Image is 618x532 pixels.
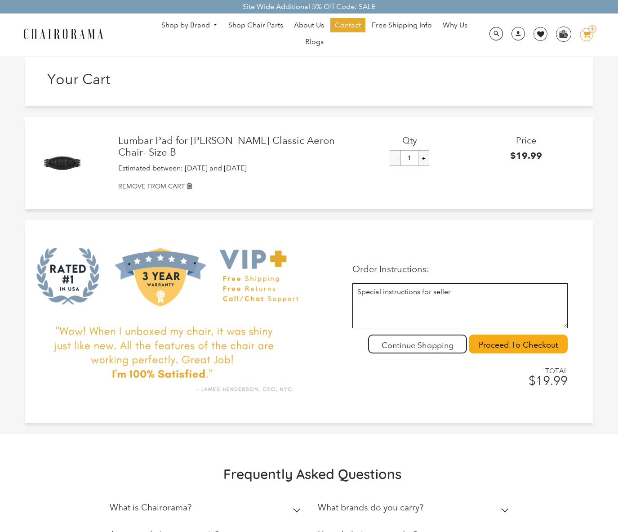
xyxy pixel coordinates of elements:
[468,135,584,146] h3: Price
[40,141,84,185] img: Lumbar Pad for Herman Miller Classic Aeron Chair- Size B
[18,27,108,43] img: chairorama
[330,18,365,32] a: Contact
[443,21,467,30] span: Why Us
[372,21,432,30] span: Free Shipping Info
[118,164,247,172] span: Estimated between: [DATE] and [DATE]
[157,18,222,32] a: Shop by Brand
[118,135,351,159] a: Lumbar Pad for [PERSON_NAME] Classic Aeron Chair- Size B
[352,367,568,375] span: TOTAL
[418,150,429,166] input: +
[147,18,482,51] nav: DesktopNavigation
[118,182,584,191] a: REMOVE FROM CART
[510,150,542,161] span: $19.99
[228,21,283,30] span: Shop Chair Parts
[294,21,324,30] span: About Us
[47,71,178,88] h1: Your Cart
[529,373,568,388] span: $19.99
[368,335,467,353] div: Continue Shopping
[367,18,436,32] a: Free Shipping Info
[352,264,568,274] p: Order Instructions:
[289,18,329,32] a: About Us
[110,465,515,483] h2: Frequently Asked Questions
[556,27,570,40] img: WhatsApp_Image_2024-07-12_at_16.23.01.webp
[573,28,593,41] a: 1
[588,25,596,33] div: 1
[469,335,568,353] input: Proceed To Checkout
[110,502,191,513] h2: What is Chairorama?
[224,18,288,32] a: Shop Chair Parts
[335,21,361,30] span: Contact
[318,502,423,513] h2: What brands do you carry?
[305,37,324,47] span: Blogs
[390,150,401,166] input: -
[318,496,512,523] summary: What brands do you carry?
[438,18,472,32] a: Why Us
[110,496,304,523] summary: What is Chairorama?
[118,182,185,190] small: REMOVE FROM CART
[351,135,468,146] h3: Qty
[301,35,328,49] a: Blogs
